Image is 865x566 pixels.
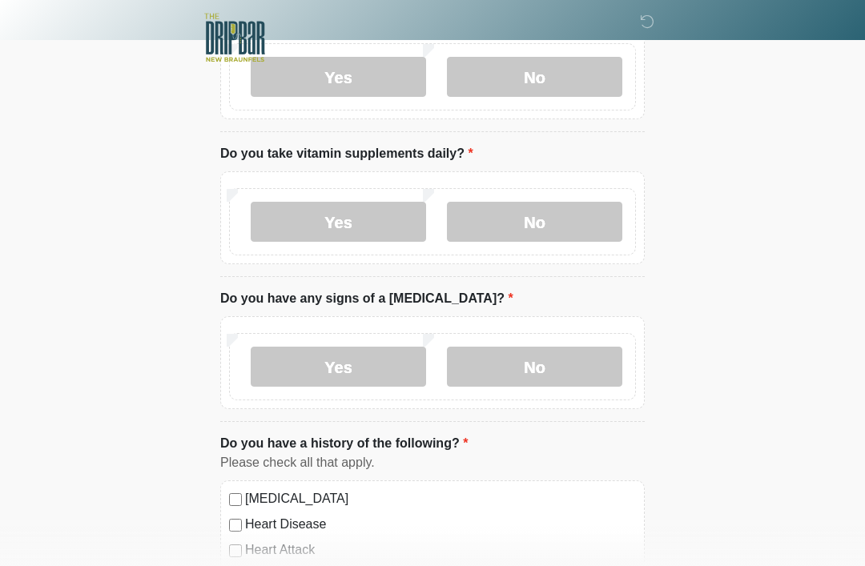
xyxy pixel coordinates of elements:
label: No [447,347,622,387]
label: Heart Disease [245,515,636,534]
label: Do you have a history of the following? [220,434,468,453]
div: Please check all that apply. [220,453,645,472]
input: Heart Disease [229,519,242,532]
label: Do you have any signs of a [MEDICAL_DATA]? [220,289,513,308]
label: Yes [251,202,426,242]
label: Yes [251,57,426,97]
label: [MEDICAL_DATA] [245,489,636,508]
label: Do you take vitamin supplements daily? [220,144,473,163]
img: The DRIPBaR - New Braunfels Logo [204,12,265,64]
label: Heart Attack [245,540,636,560]
input: [MEDICAL_DATA] [229,493,242,506]
input: Heart Attack [229,544,242,557]
label: Yes [251,347,426,387]
label: No [447,57,622,97]
label: No [447,202,622,242]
